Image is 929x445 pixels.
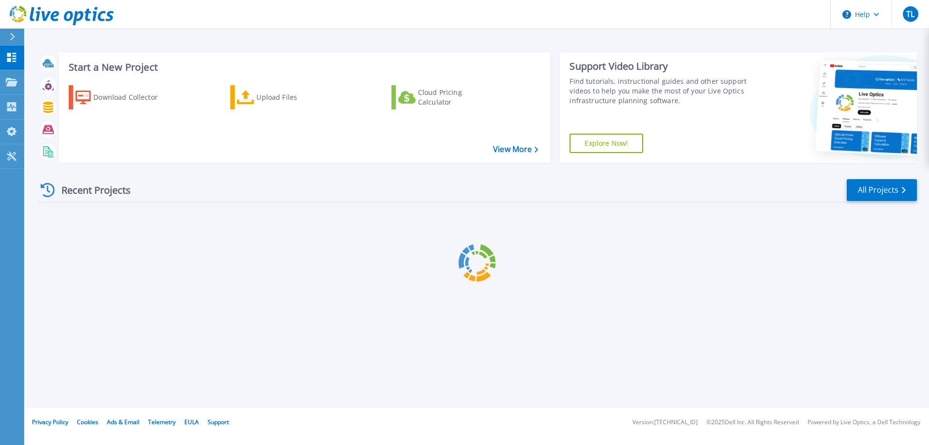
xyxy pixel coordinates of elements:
a: Cloud Pricing Calculator [391,85,499,109]
a: View More [493,145,538,154]
h3: Start a New Project [69,62,538,73]
a: Ads & Email [107,418,139,426]
a: Cookies [77,418,98,426]
div: Support Video Library [569,60,751,73]
a: Telemetry [148,418,176,426]
li: Powered by Live Optics, a Dell Technology [808,419,920,426]
li: Version: [TECHNICAL_ID] [632,419,698,426]
a: Upload Files [230,85,338,109]
div: Upload Files [256,88,334,107]
div: Recent Projects [37,178,144,202]
a: EULA [184,418,199,426]
div: Find tutorials, instructional guides and other support videos to help you make the most of your L... [569,77,751,106]
a: Support [208,418,229,426]
div: Cloud Pricing Calculator [418,88,495,107]
div: Download Collector [93,88,171,107]
a: Download Collector [69,85,177,109]
a: Privacy Policy [32,418,68,426]
li: © 2025 Dell Inc. All Rights Reserved [706,419,799,426]
a: Explore Now! [569,134,643,153]
span: TL [906,10,914,18]
a: All Projects [847,179,917,201]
